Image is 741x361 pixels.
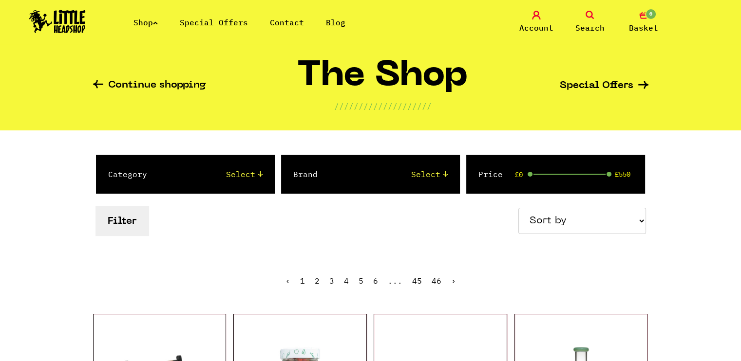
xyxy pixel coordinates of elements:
[451,276,456,286] a: Next »
[615,170,630,178] span: £550
[575,22,605,34] span: Search
[329,276,334,286] a: 3
[315,276,320,286] a: 2
[297,60,468,100] h1: The Shop
[373,276,378,286] a: 6
[359,276,363,286] a: 5
[29,10,86,33] img: Little Head Shop Logo
[478,168,503,180] label: Price
[285,277,290,285] li: « Previous
[93,80,206,91] a: Continue shopping
[388,276,402,286] span: ...
[645,8,657,20] span: 0
[566,11,614,34] a: Search
[293,168,318,180] label: Brand
[95,206,149,235] button: Filter
[326,18,345,27] a: Blog
[180,18,248,27] a: Special Offers
[629,22,658,34] span: Basket
[412,276,422,286] a: 45
[519,22,553,34] span: Account
[334,100,432,112] p: ////////////////////
[300,276,305,286] span: 1
[270,18,304,27] a: Contact
[285,276,290,286] span: ‹
[133,18,158,27] a: Shop
[344,276,349,286] a: 4
[108,168,147,180] label: Category
[560,81,648,91] a: Special Offers
[619,11,668,34] a: 0 Basket
[432,276,441,286] a: 46
[515,171,523,179] span: £0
